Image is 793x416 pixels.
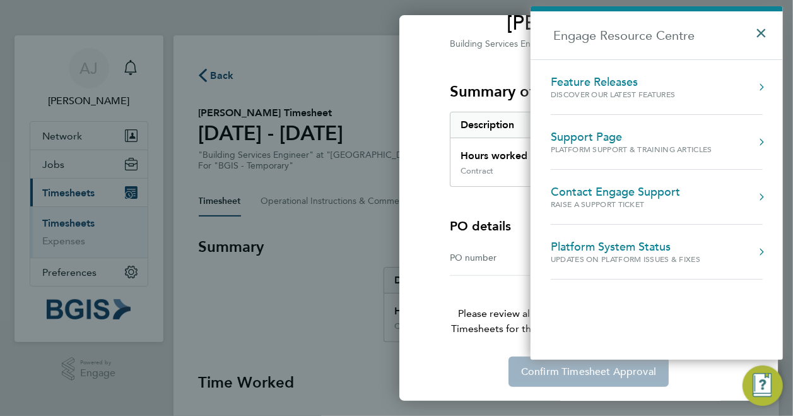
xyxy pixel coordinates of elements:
p: Please review all details before approving this timesheet. [435,276,743,336]
span: Timesheets for this client cannot be approved without a PO. [435,321,743,336]
span: [PERSON_NAME] [450,11,727,36]
div: Updates on Platform Issues & Fixes [551,254,725,264]
div: PO number [450,250,589,265]
h4: PO details [450,217,511,235]
div: Discover our latest features [551,89,700,100]
div: Contract [461,166,493,176]
div: Raise a Support Ticket [551,199,680,210]
span: Building Services Engineer [450,39,556,49]
div: Platform Support & Training Articles [551,144,712,155]
div: Platform System Status [551,240,725,254]
button: Engage Resource Center [743,365,783,406]
button: Close [755,15,773,43]
div: Hours worked [450,138,658,166]
div: Support Page [551,130,712,144]
div: Summary of 16 - 22 Aug 2025 [450,112,727,187]
div: Engage Resource Centre [531,6,783,360]
div: Feature Releases [551,75,700,89]
h3: Summary of [DATE] - [DATE] [450,81,727,102]
div: Description [450,112,658,138]
div: Contact Engage Support [551,185,680,199]
h2: Engage Resource Centre [531,11,783,59]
